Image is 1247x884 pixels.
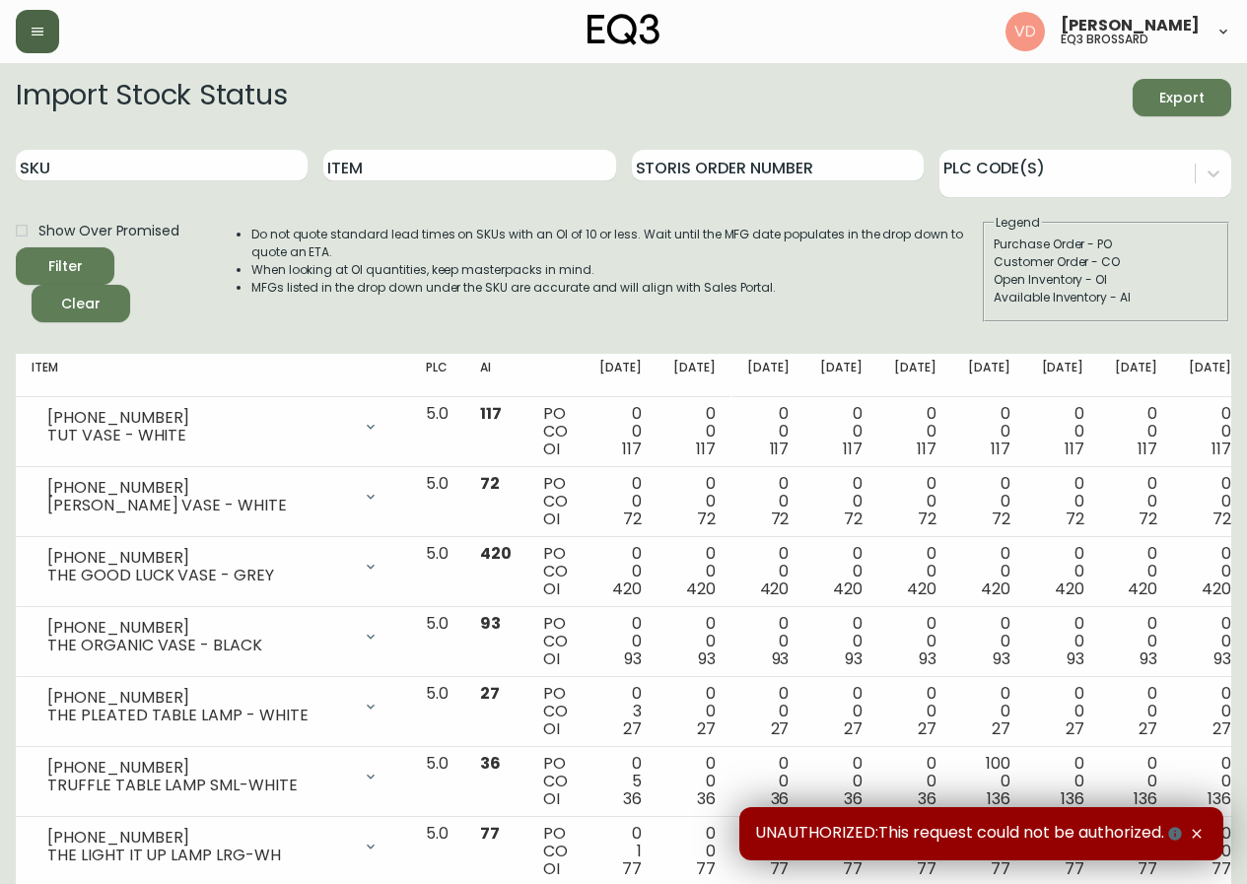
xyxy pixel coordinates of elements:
[32,755,394,798] div: [PHONE_NUMBER]TRUFFLE TABLE LAMP SML-WHITE
[820,475,863,528] div: 0 0
[47,759,351,777] div: [PHONE_NUMBER]
[251,226,981,261] li: Do not quote standard lead times on SKUs with an OI of 10 or less. Wait until the MFG date popula...
[410,607,464,677] td: 5.0
[696,438,716,460] span: 117
[480,822,500,845] span: 77
[820,685,863,738] div: 0 0
[894,475,936,528] div: 0 0
[747,545,790,598] div: 0 0
[480,472,500,495] span: 72
[47,567,351,584] div: THE GOOD LUCK VASE - GREY
[1061,34,1148,45] h5: eq3 brossard
[16,354,410,397] th: Item
[32,405,394,448] div: [PHONE_NUMBER]TUT VASE - WHITE
[47,292,114,316] span: Clear
[1148,86,1215,110] span: Export
[968,545,1010,598] div: 0 0
[47,497,351,514] div: [PERSON_NAME] VASE - WHITE
[907,578,936,600] span: 420
[747,685,790,738] div: 0 0
[968,755,1010,808] div: 100 0
[1189,685,1231,738] div: 0 0
[599,825,642,878] div: 0 1
[1115,755,1157,808] div: 0 0
[1067,647,1084,670] span: 93
[623,787,642,810] span: 36
[968,475,1010,528] div: 0 0
[968,405,1010,458] div: 0 0
[878,354,952,397] th: [DATE]
[543,755,568,808] div: PO CO
[918,717,936,740] span: 27
[543,545,568,598] div: PO CO
[32,825,394,868] div: [PHONE_NUMBER]THE LIGHT IT UP LAMP LRG-WH
[1134,787,1157,810] span: 136
[844,717,863,740] span: 27
[47,427,351,444] div: TUT VASE - WHITE
[1066,717,1084,740] span: 27
[1189,545,1231,598] div: 0 0
[584,354,658,397] th: [DATE]
[1042,755,1084,808] div: 0 0
[917,857,936,880] span: 77
[543,475,568,528] div: PO CO
[623,717,642,740] span: 27
[987,787,1010,810] span: 136
[673,475,716,528] div: 0 0
[622,438,642,460] span: 117
[1139,717,1157,740] span: 27
[1189,475,1231,528] div: 0 0
[16,247,114,285] button: Filter
[251,261,981,279] li: When looking at OI quantities, keep masterpacks in mind.
[1212,508,1231,530] span: 72
[993,647,1010,670] span: 93
[32,685,394,728] div: [PHONE_NUMBER]THE PLEATED TABLE LAMP - WHITE
[820,755,863,808] div: 0 0
[16,79,287,116] h2: Import Stock Status
[673,615,716,668] div: 0 0
[1065,857,1084,880] span: 77
[1138,857,1157,880] span: 77
[1042,475,1084,528] div: 0 0
[599,475,642,528] div: 0 0
[47,619,351,637] div: [PHONE_NUMBER]
[1213,647,1231,670] span: 93
[673,545,716,598] div: 0 0
[981,578,1010,600] span: 420
[47,829,351,847] div: [PHONE_NUMBER]
[992,717,1010,740] span: 27
[894,615,936,668] div: 0 0
[820,405,863,458] div: 0 0
[1115,545,1157,598] div: 0 0
[696,857,716,880] span: 77
[1061,18,1200,34] span: [PERSON_NAME]
[47,409,351,427] div: [PHONE_NUMBER]
[994,236,1218,253] div: Purchase Order - PO
[543,717,560,740] span: OI
[673,405,716,458] div: 0 0
[410,397,464,467] td: 5.0
[770,438,790,460] span: 117
[992,508,1010,530] span: 72
[673,825,716,878] div: 0 0
[686,578,716,600] span: 420
[624,647,642,670] span: 93
[894,545,936,598] div: 0 0
[673,685,716,738] div: 0 0
[1042,545,1084,598] div: 0 0
[1133,79,1231,116] button: Export
[952,354,1026,397] th: [DATE]
[1173,354,1247,397] th: [DATE]
[697,717,716,740] span: 27
[47,689,351,707] div: [PHONE_NUMBER]
[543,647,560,670] span: OI
[1212,857,1231,880] span: 77
[1066,508,1084,530] span: 72
[480,612,501,635] span: 93
[1189,405,1231,458] div: 0 0
[771,717,790,740] span: 27
[918,787,936,810] span: 36
[747,755,790,808] div: 0 0
[410,354,464,397] th: PLC
[844,508,863,530] span: 72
